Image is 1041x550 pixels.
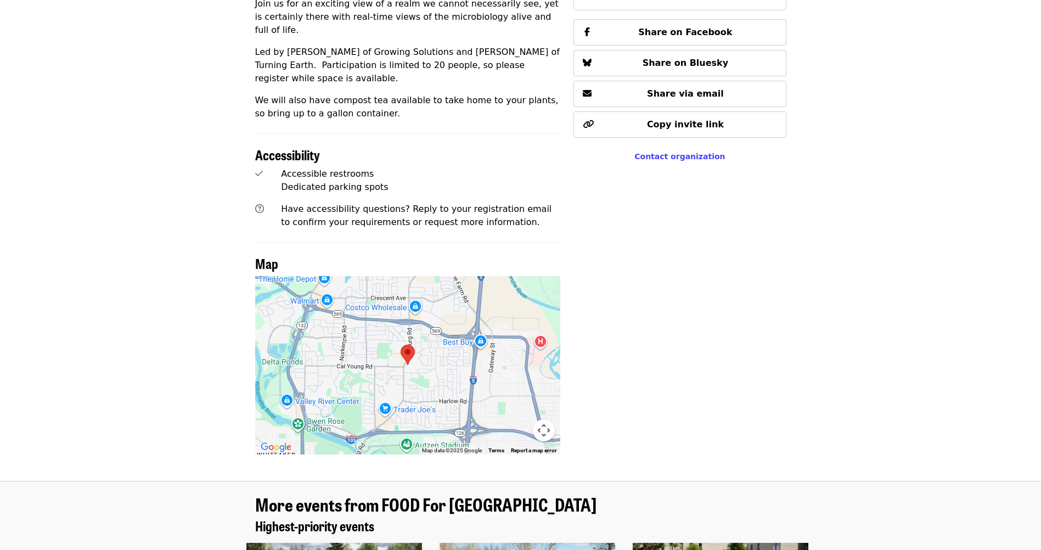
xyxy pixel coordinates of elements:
button: Share via email [573,81,786,107]
a: Open this area in Google Maps (opens a new window) [258,440,294,454]
div: Dedicated parking spots [281,181,560,194]
span: Accessibility [255,145,320,164]
a: Highest-priority events [255,518,374,534]
button: Map camera controls [533,419,555,441]
span: Share on Facebook [638,27,732,37]
button: Share on Facebook [573,19,786,46]
a: Report a map error [511,447,557,453]
p: Led by [PERSON_NAME] of Growing Solutions and [PERSON_NAME] of Turning Earth. Participation is li... [255,46,561,85]
span: Copy invite link [647,119,724,130]
span: Have accessibility questions? Reply to your registration email to confirm your requirements or re... [281,204,552,227]
span: Share via email [647,88,724,99]
span: Share on Bluesky [643,58,729,68]
img: Google [258,440,294,454]
div: Highest-priority events [246,518,795,534]
span: Map [255,254,278,273]
button: Share on Bluesky [573,50,786,76]
i: check icon [255,169,263,179]
div: Accessible restrooms [281,167,560,181]
p: We will also have compost tea available to take home to your plants, so bring up to a gallon cont... [255,94,561,120]
span: Highest-priority events [255,516,374,535]
button: Copy invite link [573,111,786,138]
span: More events from FOOD For [GEOGRAPHIC_DATA] [255,491,597,517]
span: Map data ©2025 Google [422,447,482,453]
a: Terms [488,447,504,453]
a: Contact organization [634,152,725,161]
i: question-circle icon [255,204,264,214]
